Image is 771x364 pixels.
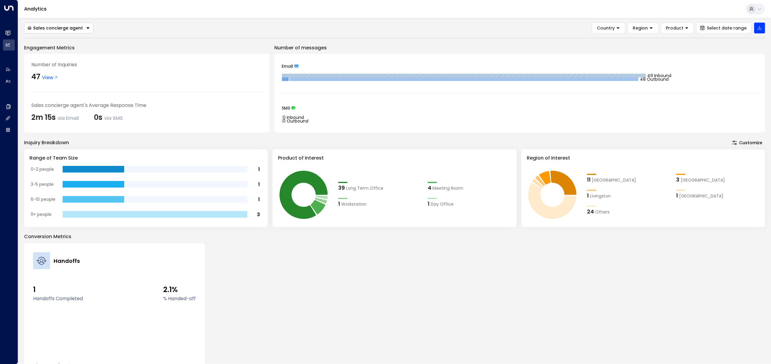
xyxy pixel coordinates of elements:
span: Others [595,209,610,215]
div: 1Workstation [338,200,422,208]
div: 24 [587,207,594,216]
p: Conversion Metrics [24,233,765,240]
div: 1 [587,191,589,200]
div: 47 [31,71,40,82]
button: Product [661,23,694,33]
tspan: 49 Inbound [647,73,671,79]
tspan: 0 Inbound [283,114,304,120]
div: Button group with a nested menu [24,23,93,33]
div: 39 [338,184,345,192]
div: 1 [676,191,678,200]
div: 4Meeting Room [428,184,511,192]
div: 24Others [587,207,670,216]
div: Sales concierge agent's Average Response Time [31,102,262,109]
div: 11 [587,176,591,184]
tspan: 48 Outbound [640,76,668,82]
h4: Handoffs [54,257,80,265]
a: Analytics [24,5,47,12]
div: SMS [282,106,758,110]
div: 39Long Term Office [338,184,422,192]
div: 1 [338,200,340,208]
span: 2.1% [163,284,196,295]
tspan: 0-2 people [31,166,54,172]
div: Inquiry Breakdown [24,139,69,146]
tspan: 6-10 people [31,196,55,202]
p: Engagement Metrics [24,44,270,51]
button: Country [592,23,625,33]
span: Long Term Office [346,185,383,191]
span: Workstation [341,201,367,207]
div: 3Manchester [676,176,760,184]
tspan: 1 [258,166,260,173]
span: Livingston [590,193,611,199]
div: Number of Inquiries [31,61,262,68]
label: % Handed-off [163,295,196,302]
label: Handoffs Completed [33,295,83,302]
span: Manchester [681,177,725,183]
tspan: 3 [257,211,260,218]
div: 1Day Office [428,200,511,208]
h3: Product of Interest [278,154,511,162]
span: Select date range [707,26,747,30]
tspan: 3-5 people [31,181,54,187]
button: Region [628,23,658,33]
span: 1 [33,284,83,295]
h3: Range of Team Size [30,154,262,162]
tspan: 1 [258,196,260,203]
div: 2m 15s [31,112,79,123]
button: Customize [729,138,765,147]
p: Number of messages [274,44,765,51]
span: via SMS [104,115,123,122]
div: 11London [587,176,670,184]
tspan: 11+ people [31,211,52,217]
span: Day Office [431,201,454,207]
span: via Email [58,115,79,122]
div: 1 [428,200,429,208]
tspan: 0 Outbound [283,118,308,124]
span: London [592,177,636,183]
div: 3 [676,176,679,184]
h3: Region of Interest [527,154,760,162]
div: Sales concierge agent [27,25,83,31]
button: Sales concierge agent [24,23,93,33]
tspan: 1 [258,181,260,188]
span: View [42,74,58,81]
div: 0s [94,112,123,123]
div: 1Leicester [676,191,760,200]
div: 4 [428,184,431,192]
span: Meeting Room [432,185,463,191]
span: Email [282,64,293,68]
span: Product [666,25,683,31]
span: Country [597,25,615,31]
button: Select date range [696,23,752,33]
div: 1Livingston [587,191,670,200]
span: Leicester [679,193,723,199]
span: Region [633,25,648,31]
